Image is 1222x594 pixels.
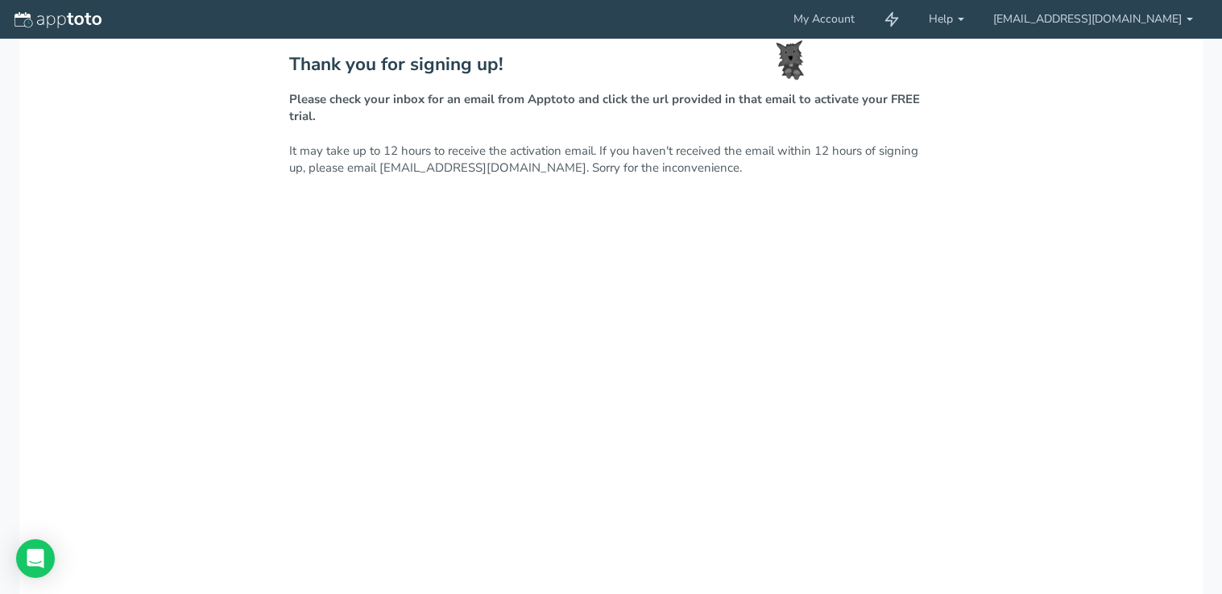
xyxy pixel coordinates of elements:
p: It may take up to 12 hours to receive the activation email. If you haven't received the email wit... [289,91,934,177]
h2: Thank you for signing up! [289,55,934,75]
div: Open Intercom Messenger [16,539,55,578]
strong: Please check your inbox for an email from Apptoto and click the url provided in that email to act... [289,91,920,124]
img: logo-apptoto--white.svg [14,12,101,28]
img: toto-small.png [776,40,805,81]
